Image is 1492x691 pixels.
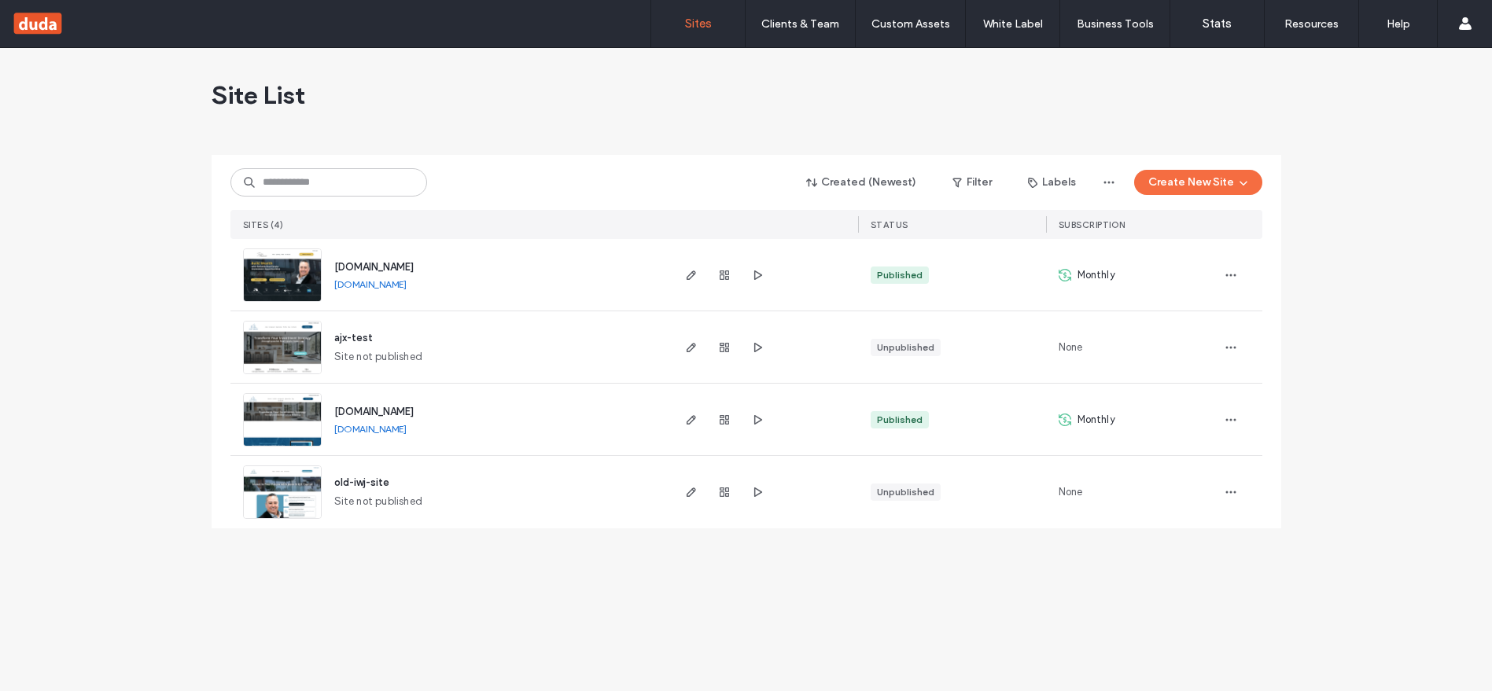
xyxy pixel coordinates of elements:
[877,340,934,355] div: Unpublished
[1078,412,1115,428] span: Monthly
[1387,17,1410,31] label: Help
[1059,484,1083,500] span: None
[1134,170,1262,195] button: Create New Site
[877,413,923,427] div: Published
[877,485,934,499] div: Unpublished
[334,494,423,509] span: Site not published
[983,17,1043,31] label: White Label
[1059,340,1083,355] span: None
[334,278,407,290] a: [DOMAIN_NAME]
[871,219,908,230] span: STATUS
[871,17,950,31] label: Custom Assets
[877,268,923,282] div: Published
[761,17,839,31] label: Clients & Team
[793,170,930,195] button: Created (Newest)
[937,170,1008,195] button: Filter
[334,261,414,273] a: [DOMAIN_NAME]
[1059,219,1125,230] span: SUBSCRIPTION
[685,17,712,31] label: Sites
[334,332,373,344] a: ajx-test
[1203,17,1232,31] label: Stats
[1284,17,1339,31] label: Resources
[1078,267,1115,283] span: Monthly
[334,423,407,435] a: [DOMAIN_NAME]
[1014,170,1090,195] button: Labels
[212,79,305,111] span: Site List
[334,349,423,365] span: Site not published
[243,219,284,230] span: SITES (4)
[334,476,389,488] a: old-iwj-site
[334,406,414,417] a: [DOMAIN_NAME]
[1077,17,1154,31] label: Business Tools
